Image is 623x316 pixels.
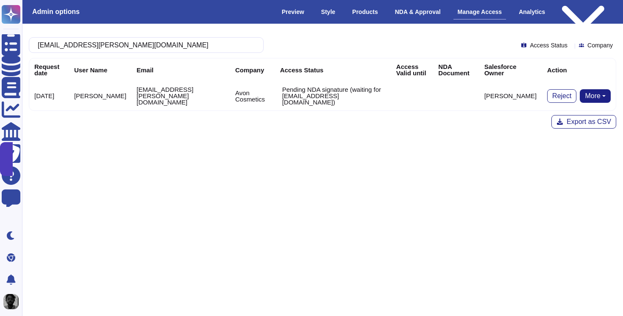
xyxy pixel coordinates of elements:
[479,81,542,110] td: [PERSON_NAME]
[587,42,613,48] span: Company
[567,118,611,125] span: Export as CSV
[230,58,275,81] th: Company
[29,81,69,110] td: [DATE]
[29,58,69,81] th: Request date
[552,93,571,99] span: Reject
[278,5,309,19] div: Preview
[580,89,611,103] button: More
[69,81,131,110] td: [PERSON_NAME]
[282,86,386,105] p: Pending NDA signature (waiting for [EMAIL_ADDRESS][DOMAIN_NAME])
[230,81,275,110] td: Avon Cosmetics
[317,5,339,19] div: Style
[542,58,616,81] th: Action
[69,58,131,81] th: User Name
[131,58,230,81] th: Email
[131,81,230,110] td: [EMAIL_ADDRESS][PERSON_NAME][DOMAIN_NAME]
[348,5,382,19] div: Products
[275,58,391,81] th: Access Status
[433,58,479,81] th: NDA Document
[453,5,506,19] div: Manage Access
[33,38,255,52] input: Search by keywords
[551,115,616,129] button: Export as CSV
[530,42,567,48] span: Access Status
[391,5,445,19] div: NDA & Approval
[32,8,80,16] h3: Admin options
[547,89,576,103] button: Reject
[391,58,434,81] th: Access Valid until
[515,5,549,19] div: Analytics
[479,58,542,81] th: Salesforce Owner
